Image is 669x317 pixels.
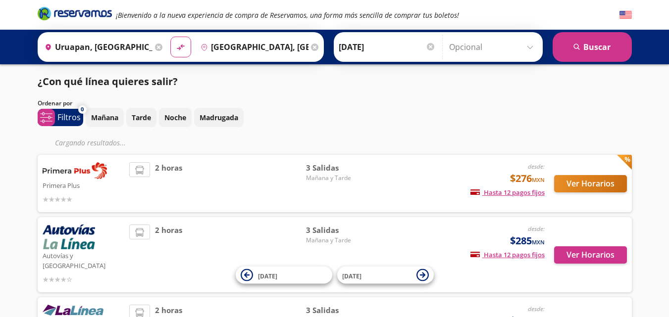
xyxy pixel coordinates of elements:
span: 3 Salidas [306,305,375,316]
button: Buscar [553,32,632,62]
button: [DATE] [236,267,332,284]
p: Ordenar por [38,99,72,108]
p: Filtros [57,111,81,123]
span: Hasta 12 pagos fijos [470,250,545,259]
em: Cargando resultados ... [55,138,126,147]
button: English [619,9,632,21]
span: 0 [81,105,84,114]
p: Mañana [91,112,118,123]
p: Tarde [132,112,151,123]
span: $276 [510,171,545,186]
p: Autovías y [GEOGRAPHIC_DATA] [43,249,125,271]
button: 0Filtros [38,109,83,126]
small: MXN [532,238,545,246]
em: desde: [528,162,545,171]
button: Ver Horarios [554,246,627,264]
span: Hasta 12 pagos fijos [470,188,545,197]
p: Noche [164,112,186,123]
small: MXN [532,176,545,183]
span: $285 [510,233,545,248]
em: desde: [528,225,545,233]
button: [DATE] [337,267,434,284]
span: 2 horas [155,162,182,205]
span: 3 Salidas [306,225,375,236]
input: Opcional [449,35,538,59]
button: Noche [159,108,192,127]
span: [DATE] [258,272,277,280]
span: Mañana y Tarde [306,236,375,245]
img: Autovías y La Línea [43,225,95,249]
span: 2 horas [155,225,182,285]
button: Mañana [86,108,124,127]
em: desde: [528,305,545,313]
button: Tarde [126,108,156,127]
span: Mañana y Tarde [306,174,375,182]
span: [DATE] [342,272,361,280]
p: ¿Con qué línea quieres salir? [38,74,178,89]
input: Buscar Destino [197,35,309,59]
span: 3 Salidas [306,162,375,174]
a: Brand Logo [38,6,112,24]
button: Madrugada [194,108,244,127]
input: Buscar Origen [41,35,153,59]
i: Brand Logo [38,6,112,21]
p: Madrugada [200,112,238,123]
input: Elegir Fecha [339,35,436,59]
em: ¡Bienvenido a la nueva experiencia de compra de Reservamos, una forma más sencilla de comprar tus... [116,10,459,20]
button: Ver Horarios [554,175,627,192]
p: Primera Plus [43,179,125,191]
img: Primera Plus [43,162,107,179]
